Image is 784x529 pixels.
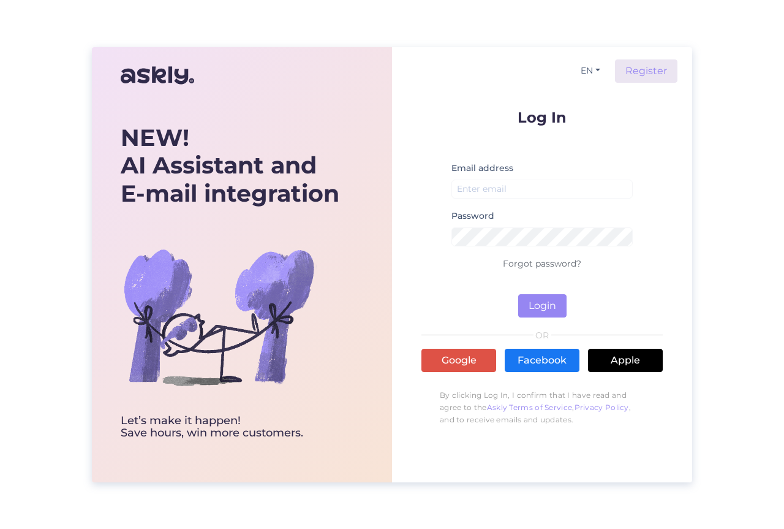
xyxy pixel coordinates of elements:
[503,258,581,269] a: Forgot password?
[576,62,605,80] button: EN
[121,61,194,90] img: Askly
[505,349,579,372] a: Facebook
[121,415,339,440] div: Let’s make it happen! Save hours, win more customers.
[121,219,317,415] img: bg-askly
[518,294,567,318] button: Login
[533,331,551,340] span: OR
[615,59,677,83] a: Register
[588,349,663,372] a: Apple
[451,210,494,223] label: Password
[421,110,663,125] p: Log In
[421,349,496,372] a: Google
[451,180,633,199] input: Enter email
[487,403,573,412] a: Askly Terms of Service
[121,123,189,152] b: NEW!
[121,124,339,208] div: AI Assistant and E-mail integration
[451,162,513,175] label: Email address
[575,403,629,412] a: Privacy Policy
[421,383,663,432] p: By clicking Log In, I confirm that I have read and agree to the , , and to receive emails and upd...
